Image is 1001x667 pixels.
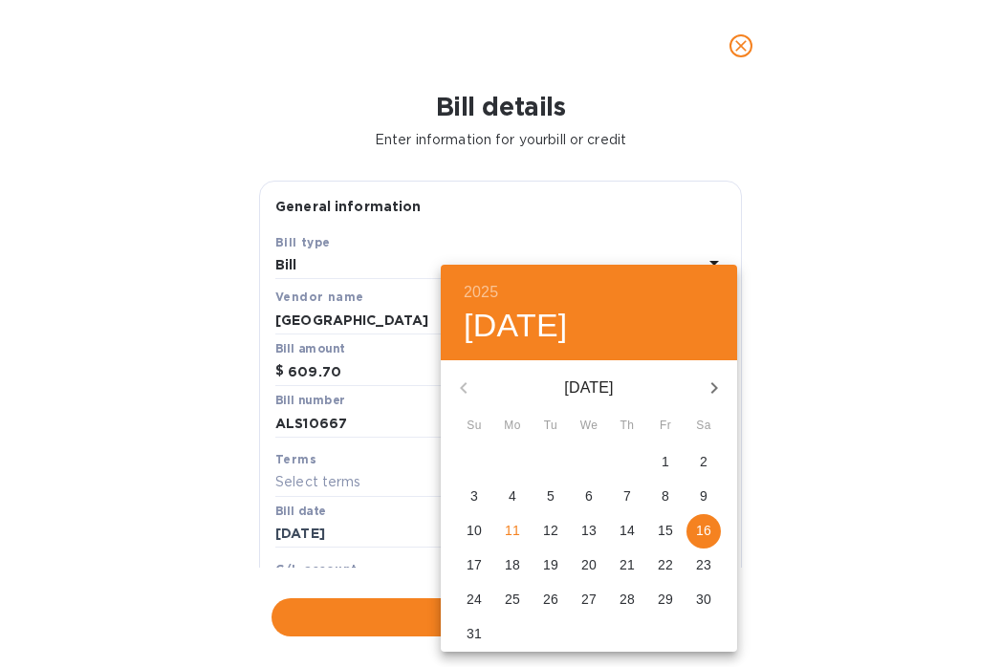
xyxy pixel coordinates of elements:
[648,514,683,549] button: 15
[533,514,568,549] button: 12
[487,377,691,399] p: [DATE]
[648,583,683,617] button: 29
[686,417,721,436] span: Sa
[620,521,635,540] p: 14
[495,549,530,583] button: 18
[572,583,606,617] button: 27
[610,417,644,436] span: Th
[533,549,568,583] button: 19
[457,583,491,617] button: 24
[686,583,721,617] button: 30
[467,624,482,643] p: 31
[470,486,478,506] p: 3
[700,452,707,471] p: 2
[457,514,491,549] button: 10
[686,514,721,549] button: 16
[648,417,683,436] span: Fr
[509,486,516,506] p: 4
[610,514,644,549] button: 14
[572,480,606,514] button: 6
[700,486,707,506] p: 9
[610,583,644,617] button: 28
[696,521,711,540] p: 16
[620,590,635,609] p: 28
[658,521,673,540] p: 15
[658,555,673,574] p: 22
[572,549,606,583] button: 20
[457,480,491,514] button: 3
[648,445,683,480] button: 1
[457,417,491,436] span: Su
[495,583,530,617] button: 25
[495,514,530,549] button: 11
[543,555,558,574] p: 19
[662,486,669,506] p: 8
[610,549,644,583] button: 21
[505,590,520,609] p: 25
[457,549,491,583] button: 17
[581,555,597,574] p: 20
[533,480,568,514] button: 5
[457,617,491,652] button: 31
[620,555,635,574] p: 21
[686,445,721,480] button: 2
[464,306,568,346] button: [DATE]
[464,279,498,306] button: 2025
[696,555,711,574] p: 23
[467,555,482,574] p: 17
[543,590,558,609] p: 26
[505,555,520,574] p: 18
[662,452,669,471] p: 1
[585,486,593,506] p: 6
[547,486,555,506] p: 5
[533,583,568,617] button: 26
[686,480,721,514] button: 9
[495,480,530,514] button: 4
[572,514,606,549] button: 13
[610,480,644,514] button: 7
[467,590,482,609] p: 24
[467,521,482,540] p: 10
[505,521,520,540] p: 11
[533,417,568,436] span: Tu
[543,521,558,540] p: 12
[648,480,683,514] button: 8
[648,549,683,583] button: 22
[495,417,530,436] span: Mo
[696,590,711,609] p: 30
[581,590,597,609] p: 27
[623,486,631,506] p: 7
[686,549,721,583] button: 23
[572,417,606,436] span: We
[658,590,673,609] p: 29
[581,521,597,540] p: 13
